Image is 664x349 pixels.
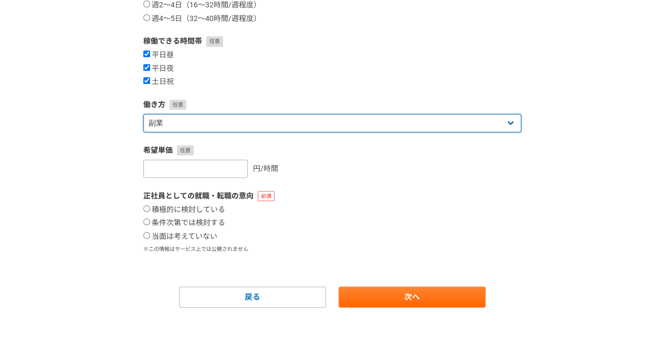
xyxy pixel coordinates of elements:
label: 当面は考えていない [143,232,217,241]
label: 週2〜4日（16〜32時間/週程度） [143,1,261,10]
p: ※この情報はサービス上では公開されません [143,245,521,253]
input: 条件次第では検討する [143,218,150,225]
input: 当面は考えていない [143,232,150,239]
input: 週4〜5日（32〜40時間/週程度） [143,14,150,21]
label: 週4〜5日（32〜40時間/週程度） [143,14,261,24]
label: 稼働できる時間帯 [143,36,521,47]
label: 積極的に検討している [143,205,225,215]
label: 平日昼 [143,50,174,60]
label: 希望単価 [143,145,521,156]
span: 円/時間 [253,164,278,173]
label: 正社員としての就職・転職の意向 [143,191,521,202]
input: 積極的に検討している [143,205,150,212]
label: 平日夜 [143,64,174,73]
input: 平日夜 [143,64,150,71]
a: 次へ [339,287,486,308]
input: 平日昼 [143,50,150,57]
input: 土日祝 [143,77,150,84]
label: 土日祝 [143,77,174,87]
label: 条件次第では検討する [143,218,225,228]
input: 週2〜4日（16〜32時間/週程度） [143,1,150,7]
a: 戻る [179,287,326,308]
label: 働き方 [143,99,521,110]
